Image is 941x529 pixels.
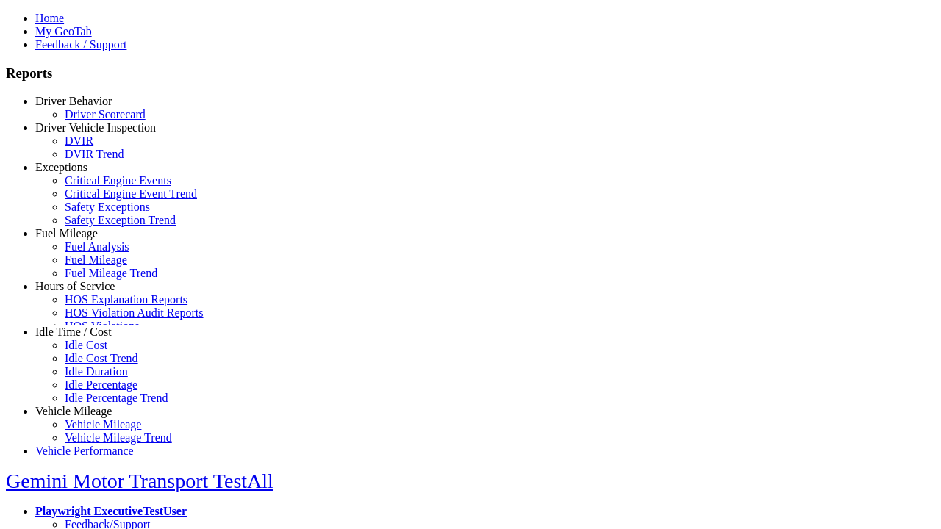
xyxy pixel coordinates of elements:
a: Fuel Analysis [65,240,129,253]
a: My GeoTab [35,25,92,37]
a: Safety Exceptions [65,201,150,213]
a: Feedback / Support [35,38,126,51]
a: Vehicle Mileage [65,418,141,431]
a: Driver Behavior [35,95,112,107]
a: Fuel Mileage [35,227,98,240]
a: Idle Duration [65,365,128,378]
a: Gemini Motor Transport TestAll [6,469,273,492]
a: Playwright ExecutiveTestUser [35,505,187,517]
a: Fuel Mileage Trend [65,267,157,279]
a: Vehicle Mileage [35,405,112,417]
a: Critical Engine Event Trend [65,187,197,200]
a: Hours of Service [35,280,115,292]
a: DVIR [65,134,93,147]
a: Driver Vehicle Inspection [35,121,156,134]
a: Idle Time / Cost [35,325,112,338]
h3: Reports [6,65,935,82]
a: HOS Explanation Reports [65,293,187,306]
a: DVIR Trend [65,148,124,160]
a: Safety Exception Trend [65,214,176,226]
a: Vehicle Performance [35,445,134,457]
a: Vehicle Mileage Trend [65,431,172,444]
a: Idle Cost Trend [65,352,138,364]
a: HOS Violation Audit Reports [65,306,204,319]
a: Driver Scorecard [65,108,146,120]
a: HOS Violations [65,320,139,332]
a: Idle Cost [65,339,107,351]
a: Exceptions [35,161,87,173]
a: Fuel Mileage [65,253,127,266]
a: Home [35,12,64,24]
a: Idle Percentage Trend [65,392,168,404]
a: Critical Engine Events [65,174,171,187]
a: Idle Percentage [65,378,137,391]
